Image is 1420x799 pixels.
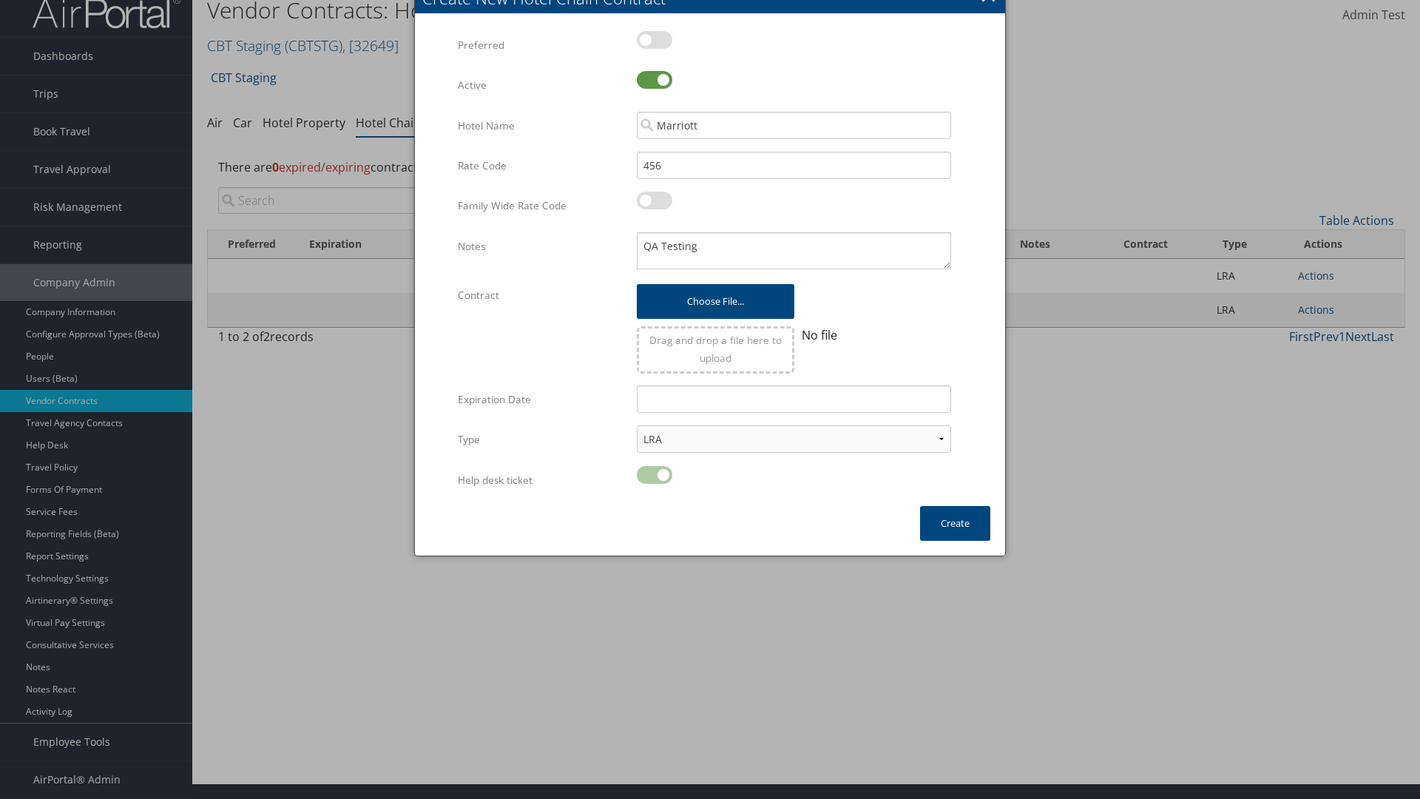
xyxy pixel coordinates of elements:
[920,506,990,541] button: Create
[649,333,782,365] span: Drag and drop a file here to upload
[458,152,626,180] label: Rate Code
[458,31,626,59] label: Preferred
[458,71,626,99] label: Active
[458,112,626,140] label: Hotel Name
[458,385,626,414] label: Expiration Date
[458,281,626,309] label: Contract
[458,425,626,454] label: Type
[458,192,626,220] label: Family Wide Rate Code
[458,232,626,260] label: Notes
[802,327,837,343] span: No file
[458,466,626,494] label: Help desk ticket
